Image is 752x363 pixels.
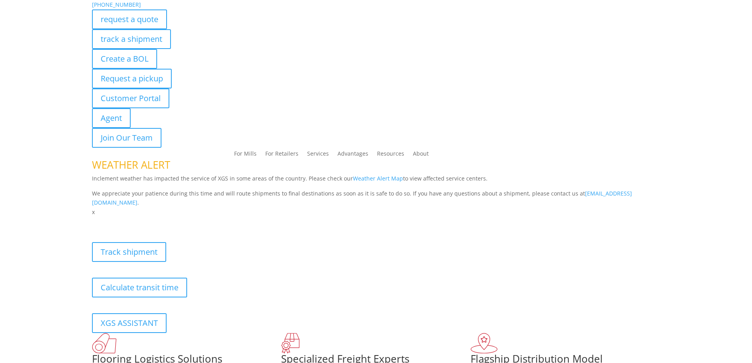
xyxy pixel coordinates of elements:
p: We appreciate your patience during this time and will route shipments to final destinations as so... [92,189,660,208]
a: Resources [377,151,404,160]
img: xgs-icon-focused-on-flooring-red [281,333,300,354]
a: Track shipment [92,242,166,262]
a: Calculate transit time [92,278,187,297]
img: xgs-icon-flagship-distribution-model-red [471,333,498,354]
span: WEATHER ALERT [92,158,170,172]
a: Request a pickup [92,69,172,88]
p: Inclement weather has impacted the service of XGS in some areas of the country. Please check our ... [92,174,660,189]
a: [PHONE_NUMBER] [92,1,141,8]
a: For Retailers [265,151,298,160]
a: XGS ASSISTANT [92,313,167,333]
a: Services [307,151,329,160]
p: x [92,207,660,217]
a: About [413,151,429,160]
a: Join Our Team [92,128,161,148]
a: For Mills [234,151,257,160]
a: Customer Portal [92,88,169,108]
a: Weather Alert Map [353,175,403,182]
img: xgs-icon-total-supply-chain-intelligence-red [92,333,116,354]
a: track a shipment [92,29,171,49]
a: Create a BOL [92,49,157,69]
a: request a quote [92,9,167,29]
a: Advantages [338,151,368,160]
a: Agent [92,108,131,128]
b: Visibility, transparency, and control for your entire supply chain. [92,218,268,226]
